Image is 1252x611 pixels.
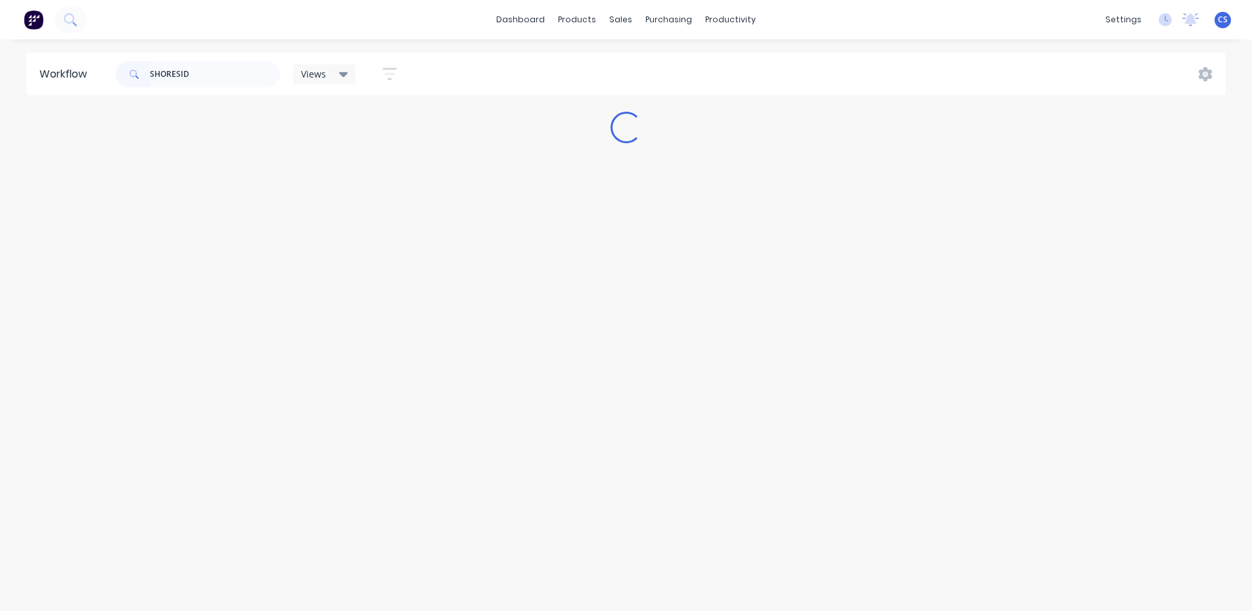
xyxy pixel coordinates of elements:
[39,66,93,82] div: Workflow
[301,67,326,81] span: Views
[603,10,639,30] div: sales
[551,10,603,30] div: products
[1218,14,1228,26] span: CS
[699,10,762,30] div: productivity
[24,10,43,30] img: Factory
[1099,10,1148,30] div: settings
[150,61,280,87] input: Search for orders...
[639,10,699,30] div: purchasing
[490,10,551,30] a: dashboard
